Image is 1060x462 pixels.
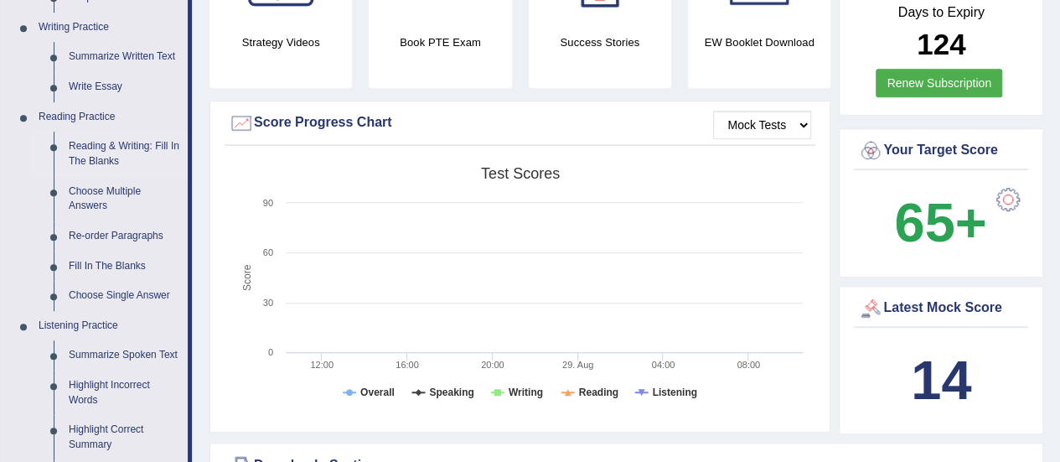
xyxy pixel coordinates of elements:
tspan: Overall [360,387,395,398]
text: 90 [263,198,273,208]
a: Listening Practice [31,311,188,341]
a: Reading & Writing: Fill In The Blanks [61,132,188,176]
tspan: Writing [509,387,543,398]
div: Latest Mock Score [858,296,1024,321]
h4: Success Stories [529,34,671,51]
a: Highlight Correct Summary [61,415,188,459]
div: Score Progress Chart [229,111,811,136]
a: Choose Single Answer [61,281,188,311]
a: Writing Practice [31,13,188,43]
text: 60 [263,247,273,257]
tspan: Score [241,264,253,291]
text: 20:00 [481,360,504,370]
text: 08:00 [737,360,760,370]
tspan: Reading [579,387,618,398]
a: Write Essay [61,72,188,102]
a: Re-order Paragraphs [61,221,188,252]
text: 16:00 [396,360,419,370]
a: Choose Multiple Answers [61,177,188,221]
tspan: Listening [653,387,697,398]
tspan: 29. Aug [562,360,593,370]
tspan: Speaking [429,387,473,398]
text: 0 [268,347,273,357]
b: 65+ [894,192,986,253]
a: Renew Subscription [876,69,1002,97]
tspan: Test scores [481,165,560,182]
a: Summarize Spoken Text [61,340,188,371]
a: Highlight Incorrect Words [61,371,188,415]
h4: Book PTE Exam [369,34,511,51]
text: 12:00 [310,360,334,370]
h4: EW Booklet Download [688,34,830,51]
text: 04:00 [652,360,675,370]
h4: Strategy Videos [209,34,352,51]
a: Reading Practice [31,102,188,132]
b: 124 [917,28,965,60]
h4: Days to Expiry [858,5,1024,20]
a: Fill In The Blanks [61,252,188,282]
text: 30 [263,298,273,308]
div: Your Target Score [858,138,1024,164]
a: Summarize Written Text [61,42,188,72]
b: 14 [911,350,971,411]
